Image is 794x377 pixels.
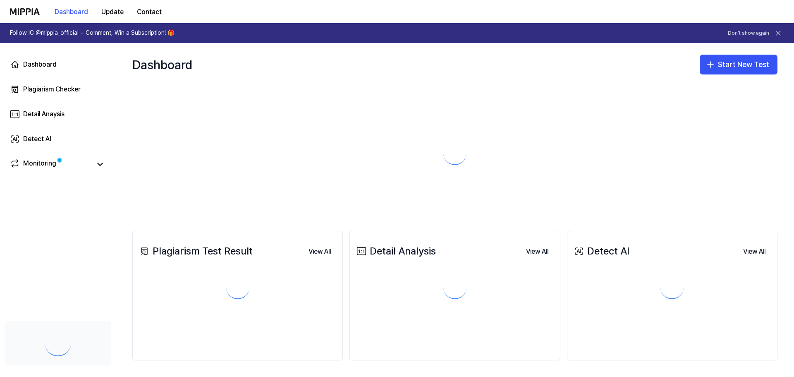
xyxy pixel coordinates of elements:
[5,79,111,99] a: Plagiarism Checker
[5,104,111,124] a: Detail Anaysis
[23,60,57,70] div: Dashboard
[737,243,772,260] button: View All
[572,243,629,259] div: Detect AI
[23,134,51,144] div: Detect AI
[95,0,130,23] a: Update
[23,109,65,119] div: Detail Anaysis
[302,243,337,260] button: View All
[519,243,555,260] a: View All
[728,30,769,37] button: Don't show again
[519,243,555,260] button: View All
[5,55,111,74] a: Dashboard
[48,4,95,20] button: Dashboard
[132,51,192,78] div: Dashboard
[10,158,91,170] a: Monitoring
[23,158,56,170] div: Monitoring
[355,243,436,259] div: Detail Analysis
[130,4,168,20] button: Contact
[302,243,337,260] a: View All
[10,29,175,37] h1: Follow IG @mippia_official + Comment, Win a Subscription! 🎁
[23,84,81,94] div: Plagiarism Checker
[700,55,777,74] button: Start New Test
[737,243,772,260] a: View All
[5,129,111,149] a: Detect AI
[95,4,130,20] button: Update
[138,243,253,259] div: Plagiarism Test Result
[10,8,40,15] img: logo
